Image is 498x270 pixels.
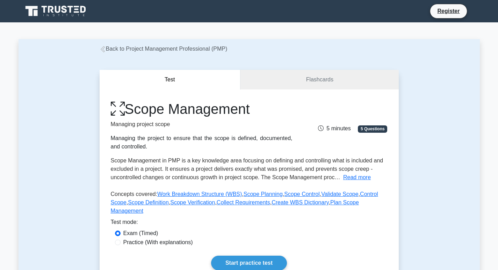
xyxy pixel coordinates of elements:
[100,46,228,52] a: Back to Project Management Professional (PMP)
[128,199,169,205] a: Scope Definition
[111,120,293,129] p: Managing project scope
[240,70,398,90] a: Flashcards
[111,101,293,117] h1: Scope Management
[433,7,464,15] a: Register
[272,199,329,205] a: Create WBS Dictionary
[217,199,270,205] a: Collect Requirements
[100,70,241,90] button: Test
[111,134,293,151] div: Managing the project to ensure that the scope is defined, documented, and controlled.
[123,238,193,247] label: Practice (With explanations)
[343,173,371,182] button: Read more
[170,199,215,205] a: Scope Verification
[111,190,388,218] p: Concepts covered: , , , , , , , , ,
[111,199,359,214] a: Plan Scope Management
[358,125,387,132] span: 5 Questions
[244,191,283,197] a: Scope Planning
[318,125,351,131] span: 5 minutes
[111,158,383,180] span: Scope Management in PMP is a key knowledge area focusing on defining and controlling what is incl...
[321,191,358,197] a: Validate Scope
[111,218,388,229] div: Test mode:
[284,191,319,197] a: Scope Control
[157,191,242,197] a: Work Breakdown Structure (WBS)
[123,229,158,238] label: Exam (Timed)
